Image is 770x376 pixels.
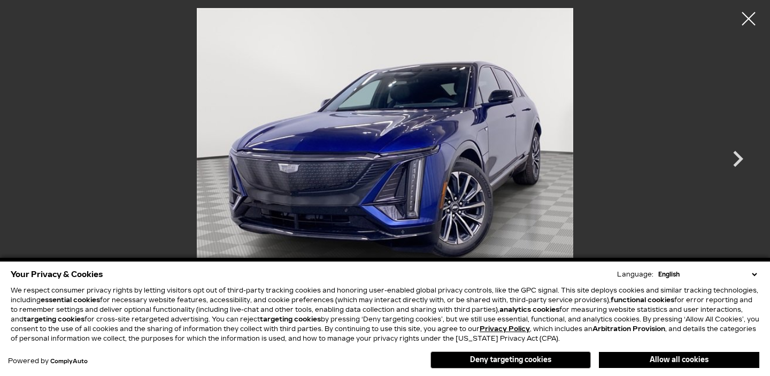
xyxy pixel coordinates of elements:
[499,306,559,313] strong: analytics cookies
[480,325,530,333] a: Privacy Policy
[50,358,88,365] a: ComplyAuto
[24,316,84,323] strong: targeting cookies
[11,267,103,282] span: Your Privacy & Cookies
[260,316,321,323] strong: targeting cookies
[430,351,591,369] button: Deny targeting cookies
[611,296,674,304] strong: functional cookies
[11,286,759,343] p: We respect consumer privacy rights by letting visitors opt out of third-party tracking cookies an...
[617,271,653,278] div: Language:
[599,352,759,368] button: Allow all cookies
[64,8,706,290] img: New 2025 Opulent Blue Metallic Cadillac Sport 1 image 1
[592,325,665,333] strong: Arbitration Provision
[722,137,754,186] div: Next
[656,270,759,279] select: Language Select
[41,296,100,304] strong: essential cookies
[8,358,88,365] div: Powered by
